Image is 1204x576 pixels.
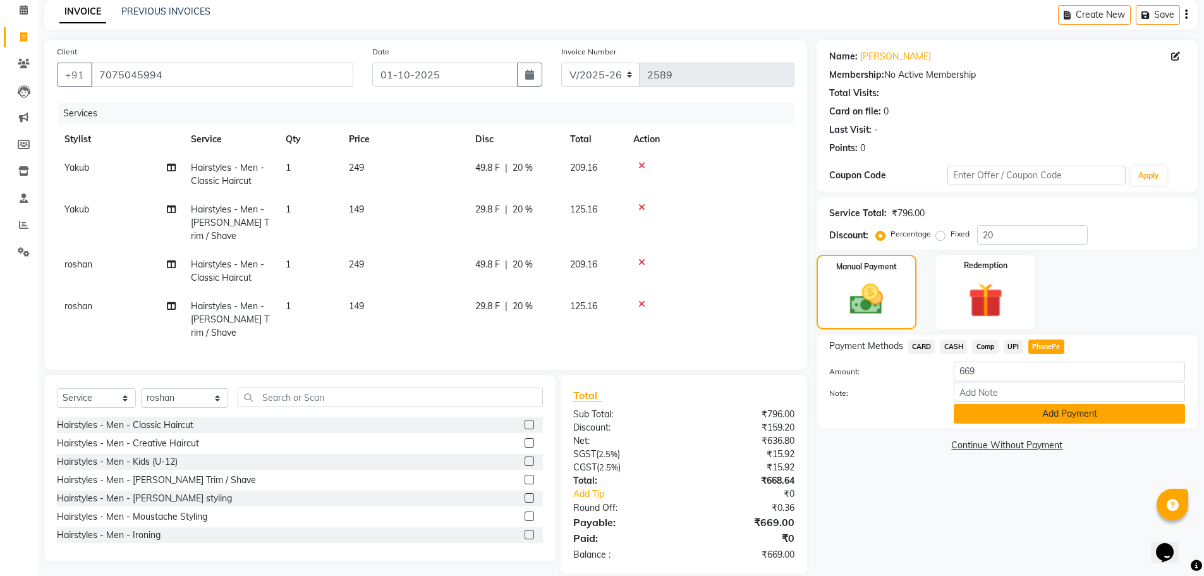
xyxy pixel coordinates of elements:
[1004,340,1023,354] span: UPI
[286,204,291,215] span: 1
[505,300,508,313] span: |
[1136,5,1180,25] button: Save
[829,50,858,63] div: Name:
[191,204,269,242] span: Hairstyles - Men - [PERSON_NAME] Trim / Shave
[874,123,878,137] div: -
[684,530,804,546] div: ₹0
[951,228,970,240] label: Fixed
[684,408,804,421] div: ₹796.00
[475,203,500,216] span: 29.8 F
[349,300,364,312] span: 149
[1028,340,1064,354] span: PhonePe
[286,259,291,270] span: 1
[183,125,278,154] th: Service
[475,300,500,313] span: 29.8 F
[505,203,508,216] span: |
[684,548,804,561] div: ₹669.00
[947,166,1126,185] input: Enter Offer / Coupon Code
[958,279,1014,322] img: _gift.svg
[940,340,967,354] span: CASH
[704,487,804,501] div: ₹0
[59,1,106,23] a: INVOICE
[349,204,364,215] span: 149
[829,169,948,182] div: Coupon Code
[829,68,1185,82] div: No Active Membership
[1151,525,1191,563] iframe: chat widget
[884,105,889,118] div: 0
[57,46,77,58] label: Client
[57,419,193,432] div: Hairstyles - Men - Classic Haircut
[829,123,872,137] div: Last Visit:
[819,439,1195,452] a: Continue Without Payment
[564,515,684,530] div: Payable:
[820,388,945,399] label: Note:
[564,487,703,501] a: Add Tip
[954,404,1185,424] button: Add Payment
[972,340,999,354] span: Comp
[64,300,92,312] span: roshan
[278,125,341,154] th: Qty
[64,162,89,173] span: Yakub
[684,448,804,461] div: ₹15.92
[684,501,804,515] div: ₹0.36
[564,548,684,561] div: Balance :
[191,162,264,187] span: Hairstyles - Men - Classic Haircut
[908,340,935,354] span: CARD
[475,161,500,175] span: 49.8 F
[573,448,596,460] span: SGST
[58,102,804,125] div: Services
[475,258,500,271] span: 49.8 F
[286,162,291,173] span: 1
[238,388,543,407] input: Search or Scan
[564,421,684,434] div: Discount:
[57,455,178,469] div: Hairstyles - Men - Kids (U-12)
[570,259,597,270] span: 209.16
[513,161,533,175] span: 20 %
[561,46,616,58] label: Invoice Number
[64,204,89,215] span: Yakub
[860,50,931,63] a: [PERSON_NAME]
[599,449,617,459] span: 2.5%
[64,259,92,270] span: roshan
[513,203,533,216] span: 20 %
[684,515,804,530] div: ₹669.00
[829,142,858,155] div: Points:
[829,340,903,353] span: Payment Methods
[860,142,865,155] div: 0
[1131,166,1167,185] button: Apply
[820,366,945,377] label: Amount:
[570,162,597,173] span: 209.16
[513,300,533,313] span: 20 %
[839,280,894,319] img: _cash.svg
[505,258,508,271] span: |
[829,105,881,118] div: Card on file:
[564,408,684,421] div: Sub Total:
[1058,5,1131,25] button: Create New
[562,125,626,154] th: Total
[684,461,804,474] div: ₹15.92
[684,474,804,487] div: ₹668.64
[836,261,897,273] label: Manual Payment
[564,501,684,515] div: Round Off:
[349,162,364,173] span: 249
[372,46,389,58] label: Date
[341,125,468,154] th: Price
[684,421,804,434] div: ₹159.20
[57,63,92,87] button: +91
[468,125,562,154] th: Disc
[121,6,210,17] a: PREVIOUS INVOICES
[191,300,269,338] span: Hairstyles - Men - [PERSON_NAME] Trim / Shave
[626,125,794,154] th: Action
[564,474,684,487] div: Total:
[57,529,161,542] div: Hairstyles - Men - Ironing
[829,68,884,82] div: Membership:
[964,260,1007,271] label: Redemption
[286,300,291,312] span: 1
[829,207,887,220] div: Service Total:
[564,530,684,546] div: Paid:
[599,462,618,472] span: 2.5%
[57,125,183,154] th: Stylist
[564,434,684,448] div: Net:
[829,229,868,242] div: Discount:
[954,362,1185,381] input: Amount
